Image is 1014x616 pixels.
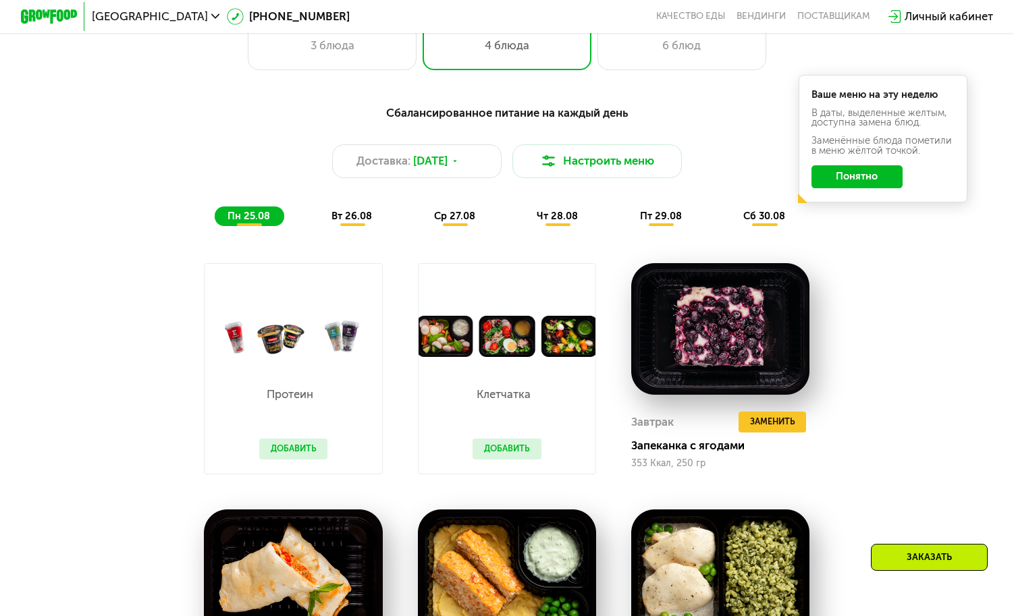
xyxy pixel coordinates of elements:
button: Заменить [739,412,806,432]
div: Ваше меню на эту неделю [811,90,955,100]
div: Заменённые блюда пометили в меню жёлтой точкой. [811,136,955,155]
a: Вендинги [737,11,786,22]
span: Доставка: [356,152,410,169]
button: Добавить [259,439,327,459]
div: Завтрак [631,412,674,432]
span: сб 30.08 [743,210,785,222]
div: 3 блюда [263,37,402,54]
span: пн 25.08 [228,210,270,222]
div: В даты, выделенные желтым, доступна замена блюд. [811,108,955,128]
button: Настроить меню [512,144,681,178]
button: Добавить [473,439,541,459]
p: Протеин [259,389,321,400]
span: чт 28.08 [537,210,578,222]
a: Качество еды [656,11,725,22]
div: 6 блюд [612,37,751,54]
a: [PHONE_NUMBER] [227,8,350,25]
div: 353 Ккал, 250 гр [631,458,809,469]
div: поставщикам [797,11,870,22]
div: Заказать [871,544,988,571]
div: Сбалансированное питание на каждый день [90,104,924,121]
span: пт 29.08 [640,210,682,222]
p: Клетчатка [473,389,534,400]
span: вт 26.08 [331,210,372,222]
button: Понятно [811,165,903,188]
span: [DATE] [413,152,448,169]
span: [GEOGRAPHIC_DATA] [92,11,208,22]
span: Заменить [750,415,795,429]
div: Личный кабинет [905,8,993,25]
div: 4 блюда [437,37,577,54]
div: Запеканка с ягодами [631,439,821,453]
span: ср 27.08 [434,210,475,222]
